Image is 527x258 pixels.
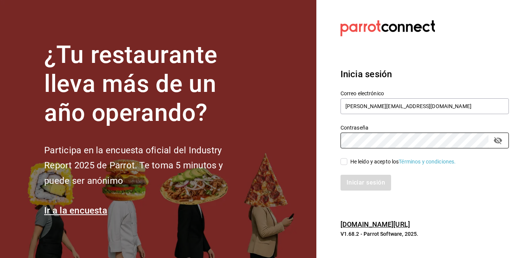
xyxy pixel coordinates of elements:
p: V1.68.2 - Parrot Software, 2025. [341,230,509,238]
input: Ingresa tu correo electrónico [341,98,509,114]
a: [DOMAIN_NAME][URL] [341,220,410,228]
label: Correo electrónico [341,91,509,96]
a: Ir a la encuesta [44,205,107,216]
h2: Participa en la encuesta oficial del Industry Report 2025 de Parrot. Te toma 5 minutos y puede se... [44,143,248,189]
a: Términos y condiciones. [399,159,456,165]
h3: Inicia sesión [341,67,509,81]
div: He leído y acepto los [350,158,456,166]
label: Contraseña [341,125,509,130]
button: passwordField [492,134,504,147]
h1: ¿Tu restaurante lleva más de un año operando? [44,41,248,127]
